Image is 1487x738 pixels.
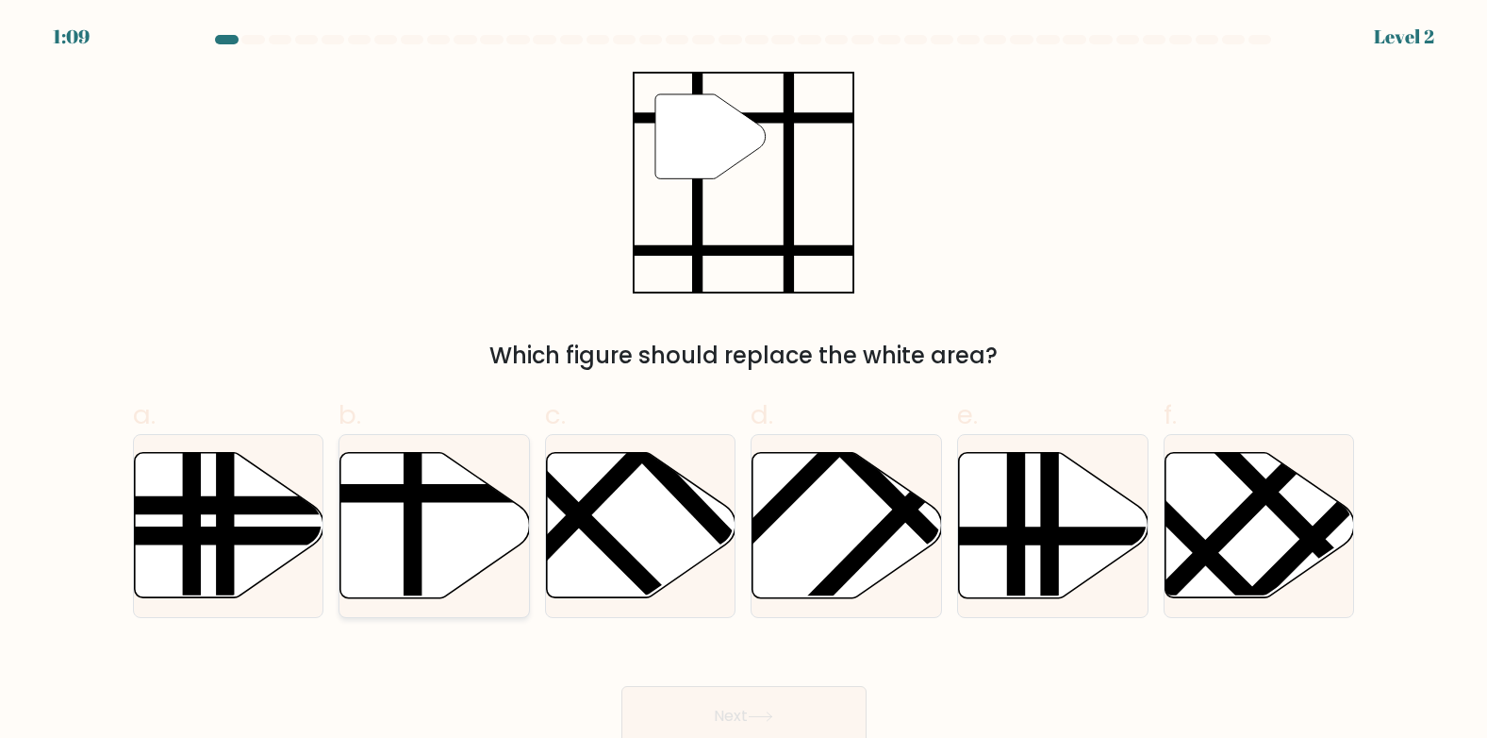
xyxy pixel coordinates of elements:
[655,94,765,178] g: "
[53,23,90,51] div: 1:09
[957,396,978,433] span: e.
[133,396,156,433] span: a.
[545,396,566,433] span: c.
[1374,23,1434,51] div: Level 2
[144,339,1344,373] div: Which figure should replace the white area?
[339,396,361,433] span: b.
[751,396,773,433] span: d.
[1164,396,1177,433] span: f.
